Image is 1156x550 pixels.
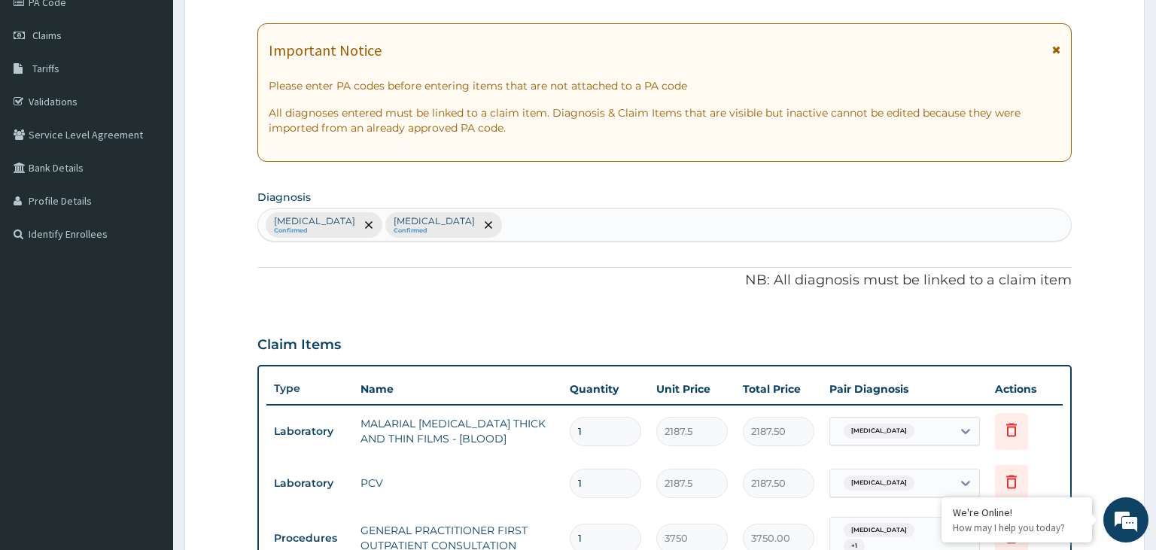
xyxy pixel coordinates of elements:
[257,190,311,205] label: Diagnosis
[8,379,287,432] textarea: Type your message and hit 'Enter'
[362,218,376,232] span: remove selection option
[953,506,1081,519] div: We're Online!
[257,271,1072,290] p: NB: All diagnosis must be linked to a claim item
[844,476,914,491] span: [MEDICAL_DATA]
[394,227,475,235] small: Confirmed
[844,424,914,439] span: [MEDICAL_DATA]
[562,374,649,404] th: Quantity
[987,374,1063,404] th: Actions
[266,375,353,403] th: Type
[844,523,914,538] span: [MEDICAL_DATA]
[28,75,61,113] img: d_794563401_company_1708531726252_794563401
[482,218,495,232] span: remove selection option
[649,374,735,404] th: Unit Price
[269,42,382,59] h1: Important Notice
[269,105,1061,135] p: All diagnoses entered must be linked to a claim item. Diagnosis & Claim Items that are visible bu...
[822,374,987,404] th: Pair Diagnosis
[87,174,208,326] span: We're online!
[953,521,1081,534] p: How may I help you today?
[266,418,353,445] td: Laboratory
[266,469,353,497] td: Laboratory
[78,84,253,104] div: Chat with us now
[269,78,1061,93] p: Please enter PA codes before entering items that are not attached to a PA code
[247,8,283,44] div: Minimize live chat window
[394,215,475,227] p: [MEDICAL_DATA]
[257,337,341,354] h3: Claim Items
[274,215,355,227] p: [MEDICAL_DATA]
[353,468,563,498] td: PCV
[353,409,563,454] td: MALARIAL [MEDICAL_DATA] THICK AND THIN FILMS - [BLOOD]
[735,374,822,404] th: Total Price
[32,62,59,75] span: Tariffs
[274,227,355,235] small: Confirmed
[32,29,62,42] span: Claims
[353,374,563,404] th: Name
